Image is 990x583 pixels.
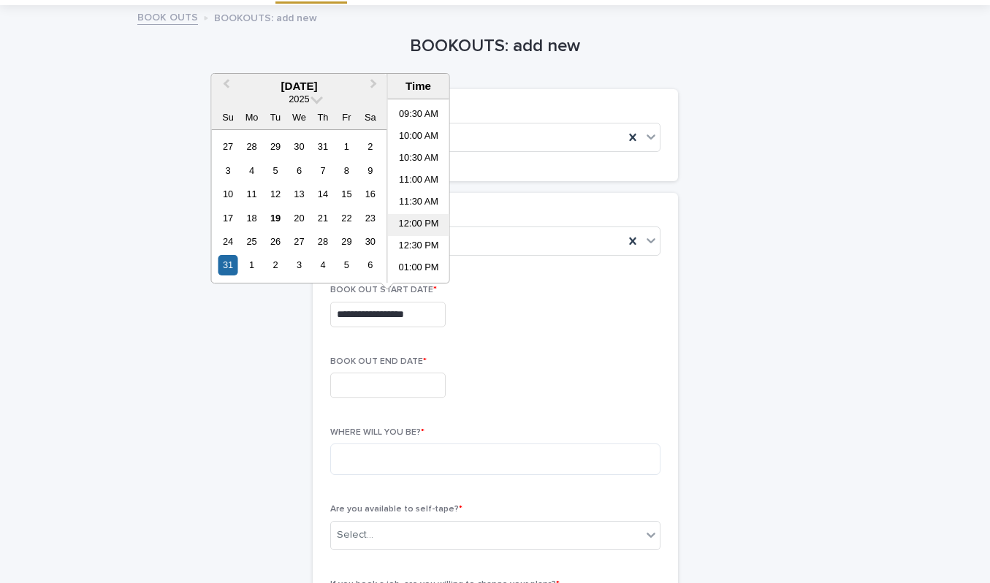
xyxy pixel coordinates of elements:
div: Choose Saturday, August 9th, 2025 [360,161,380,180]
div: Choose Saturday, August 16th, 2025 [360,184,380,204]
div: Select... [337,527,373,543]
div: Choose Wednesday, August 13th, 2025 [289,184,309,204]
li: 10:30 AM [388,148,450,170]
span: BOOK OUT END DATE [330,357,427,366]
div: Fr [337,107,357,127]
div: Choose Saturday, September 6th, 2025 [360,255,380,275]
li: 11:00 AM [388,170,450,192]
div: Choose Thursday, September 4th, 2025 [313,255,332,275]
div: Choose Monday, August 11th, 2025 [242,184,262,204]
div: month 2025-08 [216,134,382,277]
div: Choose Wednesday, July 30th, 2025 [289,137,309,156]
button: Previous Month [213,75,236,99]
div: Choose Wednesday, September 3rd, 2025 [289,255,309,275]
p: BOOKOUTS: add new [214,9,317,25]
div: Choose Saturday, August 2nd, 2025 [360,137,380,156]
div: Choose Friday, August 22nd, 2025 [337,208,357,228]
div: Choose Sunday, August 24th, 2025 [218,232,237,251]
div: Choose Tuesday, August 19th, 2025 [265,208,285,228]
div: Choose Monday, July 28th, 2025 [242,137,262,156]
li: 01:30 PM [388,280,450,302]
li: 12:30 PM [388,236,450,258]
a: BOOK OUTS [137,8,198,25]
div: Mo [242,107,262,127]
div: Choose Tuesday, August 12th, 2025 [265,184,285,204]
li: 09:30 AM [388,104,450,126]
div: Choose Monday, August 18th, 2025 [242,208,262,228]
div: Choose Tuesday, August 26th, 2025 [265,232,285,251]
div: Choose Friday, August 1st, 2025 [337,137,357,156]
span: 2025 [289,94,309,104]
div: Choose Saturday, August 23rd, 2025 [360,208,380,228]
div: Choose Thursday, August 21st, 2025 [313,208,332,228]
li: 12:00 PM [388,214,450,236]
div: Su [218,107,237,127]
div: Choose Monday, September 1st, 2025 [242,255,262,275]
div: Choose Thursday, July 31st, 2025 [313,137,332,156]
li: 01:00 PM [388,258,450,280]
button: Next Month [364,75,387,99]
span: Are you available to self-tape? [330,505,462,514]
li: 11:30 AM [388,192,450,214]
div: Choose Thursday, August 14th, 2025 [313,184,332,204]
li: 10:00 AM [388,126,450,148]
div: Choose Tuesday, August 5th, 2025 [265,161,285,180]
div: Choose Friday, August 29th, 2025 [337,232,357,251]
div: Choose Sunday, July 27th, 2025 [218,137,237,156]
div: Choose Tuesday, July 29th, 2025 [265,137,285,156]
div: Choose Saturday, August 30th, 2025 [360,232,380,251]
div: We [289,107,309,127]
div: Choose Friday, August 8th, 2025 [337,161,357,180]
div: Choose Wednesday, August 27th, 2025 [289,232,309,251]
div: Choose Thursday, August 28th, 2025 [313,232,332,251]
div: Choose Tuesday, September 2nd, 2025 [265,255,285,275]
h1: BOOKOUTS: add new [313,36,678,57]
div: Choose Friday, August 15th, 2025 [337,184,357,204]
div: Th [313,107,332,127]
div: Choose Monday, August 25th, 2025 [242,232,262,251]
div: Choose Sunday, August 3rd, 2025 [218,161,237,180]
div: Choose Thursday, August 7th, 2025 [313,161,332,180]
div: Choose Wednesday, August 6th, 2025 [289,161,309,180]
div: Choose Monday, August 4th, 2025 [242,161,262,180]
div: Choose Sunday, August 31st, 2025 [218,255,237,275]
div: Choose Sunday, August 17th, 2025 [218,208,237,228]
div: Choose Sunday, August 10th, 2025 [218,184,237,204]
div: Time [392,80,446,93]
div: Choose Wednesday, August 20th, 2025 [289,208,309,228]
div: Choose Friday, September 5th, 2025 [337,255,357,275]
div: Sa [360,107,380,127]
span: WHERE WILL YOU BE? [330,428,424,437]
div: [DATE] [211,80,387,93]
div: Tu [265,107,285,127]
